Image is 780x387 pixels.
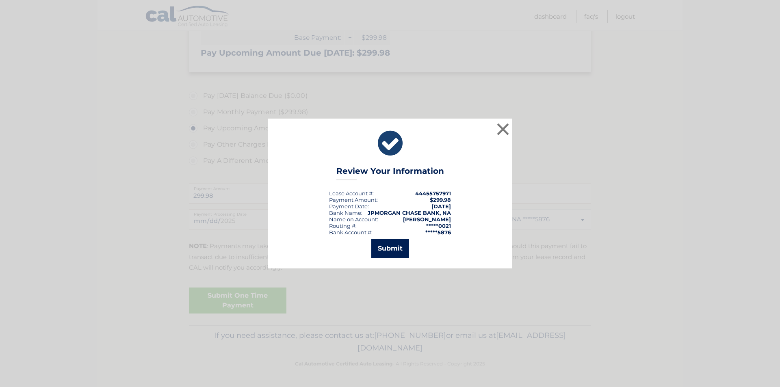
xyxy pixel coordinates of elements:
h3: Review Your Information [336,166,444,180]
div: Lease Account #: [329,190,374,197]
button: Submit [371,239,409,258]
div: Bank Account #: [329,229,373,236]
div: Payment Amount: [329,197,378,203]
span: [DATE] [431,203,451,210]
span: Payment Date [329,203,368,210]
div: : [329,203,369,210]
strong: 44455757971 [415,190,451,197]
div: Bank Name: [329,210,362,216]
strong: [PERSON_NAME] [403,216,451,223]
div: Name on Account: [329,216,378,223]
span: $299.98 [430,197,451,203]
strong: JPMORGAN CHASE BANK, NA [368,210,451,216]
button: × [495,121,511,137]
div: Routing #: [329,223,357,229]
